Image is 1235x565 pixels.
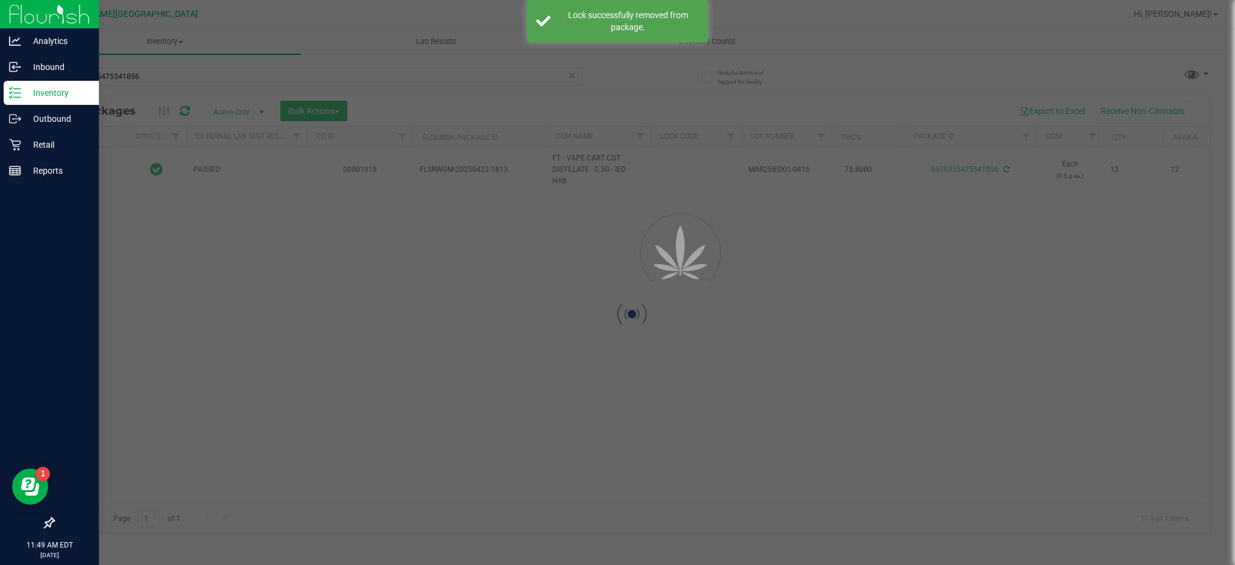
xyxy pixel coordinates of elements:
[36,467,50,481] iframe: Resource center unread badge
[5,551,93,560] p: [DATE]
[12,469,48,505] iframe: Resource center
[21,163,93,178] p: Reports
[9,87,21,99] inline-svg: Inventory
[21,137,93,152] p: Retail
[5,540,93,551] p: 11:49 AM EDT
[9,139,21,151] inline-svg: Retail
[21,60,93,74] p: Inbound
[21,34,93,48] p: Analytics
[21,112,93,126] p: Outbound
[9,113,21,125] inline-svg: Outbound
[21,86,93,100] p: Inventory
[9,61,21,73] inline-svg: Inbound
[557,9,699,33] div: Lock successfully removed from package.
[9,35,21,47] inline-svg: Analytics
[9,165,21,177] inline-svg: Reports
